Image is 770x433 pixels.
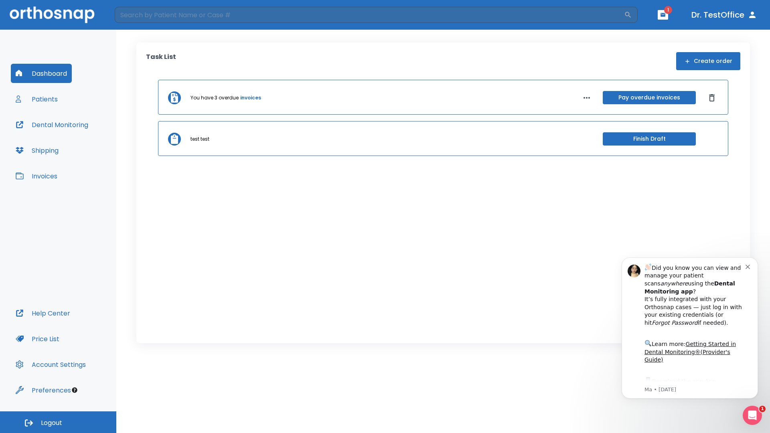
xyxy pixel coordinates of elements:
[610,247,770,429] iframe: Intercom notifications message
[11,89,63,109] button: Patients
[190,136,209,143] p: test test
[11,166,62,186] button: Invoices
[11,115,93,134] button: Dental Monitoring
[11,380,76,400] button: Preferences
[11,355,91,374] button: Account Settings
[71,386,78,394] div: Tooltip anchor
[603,132,696,146] button: Finish Draft
[743,406,762,425] iframe: Intercom live chat
[115,7,624,23] input: Search by Patient Name or Case #
[603,91,696,104] button: Pay overdue invoices
[11,64,72,83] button: Dashboard
[664,6,672,14] span: 1
[10,6,95,23] img: Orthosnap
[705,91,718,104] button: Dismiss
[240,94,261,101] a: invoices
[676,52,740,70] button: Create order
[759,406,766,412] span: 1
[11,141,63,160] button: Shipping
[41,419,62,427] span: Logout
[146,52,176,70] p: Task List
[11,304,75,323] button: Help Center
[190,94,239,101] p: You have 3 overdue
[688,8,760,22] button: Dr. TestOffice
[11,329,64,348] button: Price List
